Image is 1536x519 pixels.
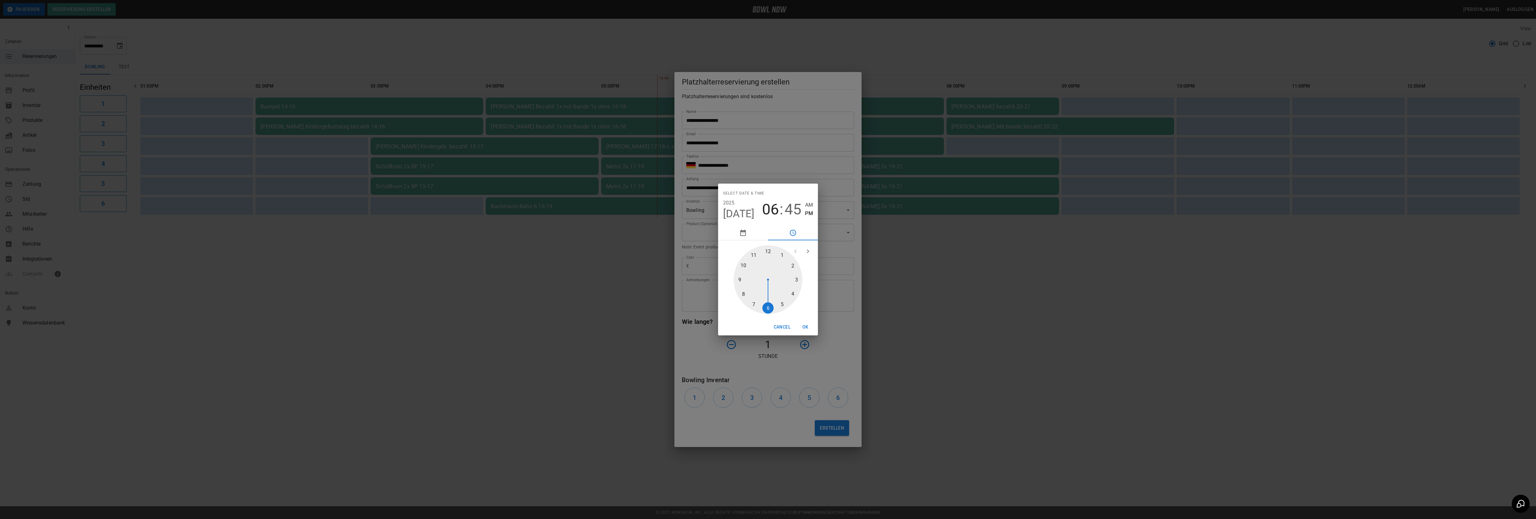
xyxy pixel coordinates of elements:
[802,245,814,257] button: open next view
[780,201,783,218] span: :
[723,189,764,199] span: Select date & time
[805,209,813,218] button: PM
[785,201,801,218] button: 45
[805,201,813,209] button: AM
[762,201,779,218] button: 06
[795,321,815,333] button: OK
[718,225,768,240] button: pick date
[771,321,793,333] button: Cancel
[723,199,735,207] button: 2025
[723,207,755,220] button: [DATE]
[768,225,818,240] button: pick time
